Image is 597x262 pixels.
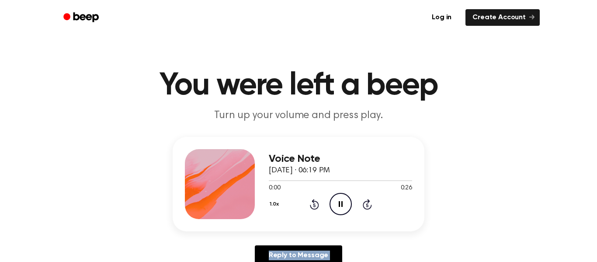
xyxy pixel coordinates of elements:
[75,70,522,101] h1: You were left a beep
[269,197,282,212] button: 1.0x
[465,9,540,26] a: Create Account
[57,9,107,26] a: Beep
[269,153,412,165] h3: Voice Note
[131,108,466,123] p: Turn up your volume and press play.
[401,184,412,193] span: 0:26
[269,167,330,175] span: [DATE] · 06:19 PM
[269,184,280,193] span: 0:00
[423,7,460,28] a: Log in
